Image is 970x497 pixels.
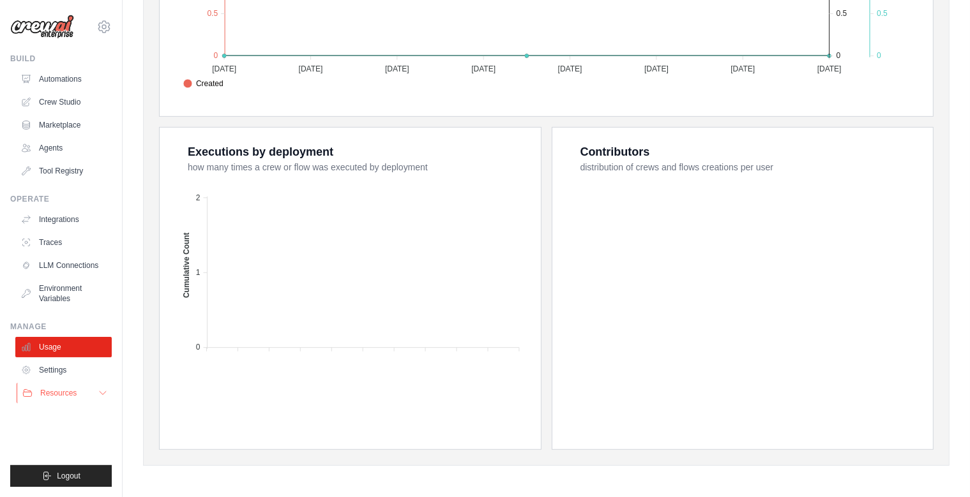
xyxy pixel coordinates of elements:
tspan: [DATE] [644,64,669,73]
tspan: 1 [196,268,201,277]
tspan: 0 [196,343,201,352]
a: Marketplace [15,115,112,135]
a: Crew Studio [15,92,112,112]
button: Logout [10,465,112,487]
tspan: [DATE] [299,64,323,73]
dt: how many times a crew or flow was executed by deployment [188,161,526,174]
a: Integrations [15,209,112,230]
text: Cumulative Count [182,232,191,298]
dt: distribution of crews and flows creations per user [580,161,918,174]
div: Build [10,54,112,64]
a: Settings [15,360,112,380]
div: Executions by deployment [188,143,333,161]
tspan: 0 [877,51,881,60]
tspan: 0.5 [837,9,847,18]
div: Contributors [580,143,650,161]
tspan: 0.5 [207,9,218,18]
tspan: 0 [213,51,218,60]
span: Created [183,78,224,89]
a: Usage [15,337,112,357]
tspan: [DATE] [731,64,755,73]
a: Tool Registry [15,161,112,181]
span: Resources [40,388,77,398]
tspan: 0.5 [877,9,888,18]
a: Traces [15,232,112,253]
button: Resources [17,383,113,403]
a: Environment Variables [15,278,112,309]
tspan: 0 [837,51,841,60]
tspan: [DATE] [558,64,582,73]
span: Logout [57,471,80,481]
tspan: 2 [196,193,201,202]
tspan: [DATE] [212,64,236,73]
img: Logo [10,15,74,39]
a: LLM Connections [15,255,112,276]
tspan: [DATE] [471,64,496,73]
div: Manage [10,322,112,332]
a: Automations [15,69,112,89]
div: Operate [10,194,112,204]
a: Agents [15,138,112,158]
tspan: [DATE] [817,64,842,73]
tspan: [DATE] [385,64,409,73]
